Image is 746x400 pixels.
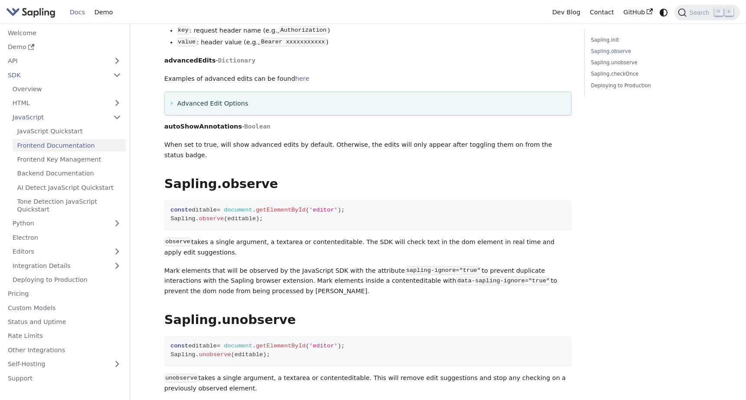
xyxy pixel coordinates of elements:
[252,207,256,213] span: .
[547,6,585,19] a: Dev Blog
[164,57,216,64] strong: advancedEdits
[188,343,217,349] span: editable
[164,374,199,383] code: unobserve
[3,26,126,39] a: Welcome
[252,343,256,349] span: .
[725,8,733,16] kbd: K
[108,55,126,67] button: Expand sidebar category 'API'
[108,245,126,258] button: Expand sidebar category 'Editors'
[8,274,126,286] a: Deploying to Production
[256,343,306,349] span: getElementById
[218,57,255,64] span: Dictionary
[13,195,126,216] a: Tone Detection JavaScript Quickstart
[8,259,126,272] a: Integration Details
[13,125,126,138] a: JavaScript Quickstart
[3,330,126,342] a: Rate Limits
[618,6,657,19] a: GitHub
[170,343,188,349] span: const
[8,231,126,244] a: Electron
[456,277,551,285] code: data-sapling-ignore="true"
[3,288,126,300] a: Pricing
[591,82,709,90] a: Deploying to Production
[235,351,263,358] span: editable
[3,372,126,384] a: Support
[687,9,714,16] span: Search
[8,217,126,230] a: Python
[244,123,271,130] span: Boolean
[199,215,224,222] span: observe
[170,215,195,222] span: Sapling
[279,26,327,35] code: Authorization
[13,153,126,166] a: Frontend Key Management
[108,69,126,81] button: Collapse sidebar category 'SDK'
[674,5,739,20] button: Search (Command+K)
[196,351,199,358] span: .
[591,36,709,44] a: Sapling.init
[8,83,126,96] a: Overview
[256,215,259,222] span: )
[267,351,270,358] span: ;
[188,207,217,213] span: editable
[337,207,341,213] span: )
[164,238,191,246] code: observe
[3,301,126,314] a: Custom Models
[591,70,709,78] a: Sapling.checkOnce
[591,47,709,56] a: Sapling.observe
[164,56,572,66] p: -
[341,207,345,213] span: ;
[8,245,108,258] a: Editors
[164,373,572,394] p: takes a single argument, a textarea or contenteditable. This will remove edit suggestions and sto...
[8,97,126,109] a: HTML
[13,167,126,180] a: Backend Documentation
[65,6,90,19] a: Docs
[260,38,326,46] code: Bearer xxxxxxxxxxx
[164,312,572,328] h2: Sapling.unobserve
[177,37,572,48] li: : header value (e.g., )
[309,343,338,349] span: 'editor'
[164,237,572,258] p: takes a single argument, a textarea or contenteditable. The SDK will check text in the dom elemen...
[337,343,341,349] span: )
[164,74,572,84] p: Examples of advanced edits can be found
[224,207,252,213] span: document
[217,343,220,349] span: =
[341,343,345,349] span: ;
[3,41,126,53] a: Demo
[309,207,338,213] span: 'editor'
[8,111,126,123] a: JavaScript
[227,215,256,222] span: editable
[231,351,235,358] span: (
[295,75,309,82] a: here
[256,207,306,213] span: getElementById
[196,215,199,222] span: .
[3,358,126,370] a: Self-Hosting
[164,123,242,130] strong: autoShowAnnotations
[3,55,108,67] a: API
[224,343,252,349] span: document
[170,351,195,358] span: Sapling
[224,215,227,222] span: (
[3,69,108,81] a: SDK
[263,351,266,358] span: )
[658,6,670,19] button: Switch between dark and light mode (currently system mode)
[164,176,572,192] h2: Sapling.observe
[306,207,309,213] span: (
[585,6,619,19] a: Contact
[177,38,197,46] code: value
[164,266,572,297] p: Mark elements that will be observed by the JavaScript SDK with the attribute to prevent duplicate...
[217,207,220,213] span: =
[171,99,565,109] summary: Advanced Edit Options
[3,344,126,356] a: Other Integrations
[177,26,190,35] code: key
[13,139,126,152] a: Frontend Documentation
[405,266,482,275] code: sapling-ignore="true"
[177,26,572,36] li: : request header name (e.g., )
[306,343,309,349] span: (
[6,6,56,19] img: Sapling.ai
[164,122,572,132] p: -
[6,6,59,19] a: Sapling.ai
[591,59,709,67] a: Sapling.unobserve
[259,215,263,222] span: ;
[170,207,188,213] span: const
[199,351,231,358] span: unobserve
[3,316,126,328] a: Status and Uptime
